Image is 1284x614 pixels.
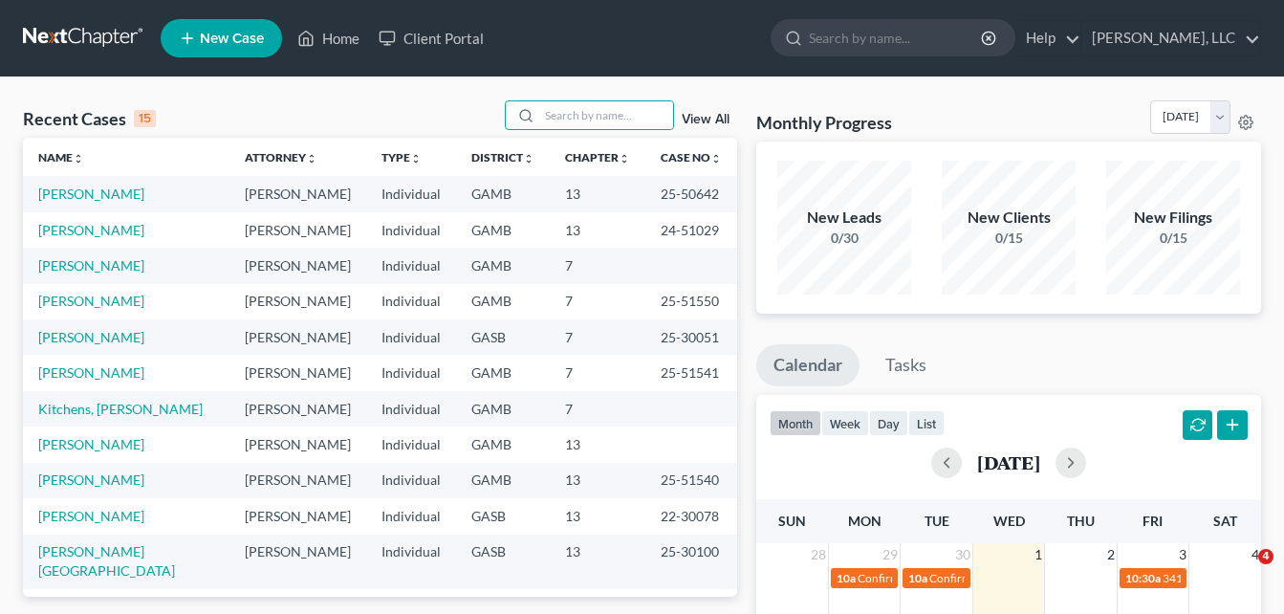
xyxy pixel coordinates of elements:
[456,248,550,283] td: GAMB
[953,543,972,566] span: 30
[869,410,908,436] button: day
[456,176,550,211] td: GAMB
[456,212,550,248] td: GAMB
[550,498,645,534] td: 13
[1082,21,1260,55] a: [PERSON_NAME], LLC
[229,176,366,211] td: [PERSON_NAME]
[993,513,1025,529] span: Wed
[1143,513,1163,529] span: Fri
[929,571,1146,585] span: Confirmation hearing for [PERSON_NAME]
[1016,21,1080,55] a: Help
[366,355,456,390] td: Individual
[38,150,84,164] a: Nameunfold_more
[682,113,729,126] a: View All
[550,391,645,427] td: 7
[410,153,422,164] i: unfold_more
[134,110,156,127] div: 15
[229,391,366,427] td: [PERSON_NAME]
[38,186,144,202] a: [PERSON_NAME]
[366,463,456,498] td: Individual
[38,436,144,452] a: [PERSON_NAME]
[245,150,317,164] a: Attorneyunfold_more
[1258,549,1273,564] span: 4
[550,463,645,498] td: 13
[645,212,737,248] td: 24-51029
[710,153,722,164] i: unfold_more
[456,355,550,390] td: GAMB
[770,410,821,436] button: month
[229,498,366,534] td: [PERSON_NAME]
[38,364,144,381] a: [PERSON_NAME]
[523,153,534,164] i: unfold_more
[366,176,456,211] td: Individual
[1125,571,1161,585] span: 10:30a
[38,257,144,274] a: [PERSON_NAME]
[456,535,550,589] td: GASB
[942,207,1076,229] div: New Clients
[456,391,550,427] td: GAMB
[550,248,645,283] td: 7
[645,284,737,319] td: 25-51550
[38,222,144,238] a: [PERSON_NAME]
[778,513,806,529] span: Sun
[837,571,856,585] span: 10a
[858,571,1075,585] span: Confirmation hearing for [PERSON_NAME]
[848,513,881,529] span: Mon
[821,410,869,436] button: week
[925,513,949,529] span: Tue
[550,355,645,390] td: 7
[73,153,84,164] i: unfold_more
[661,150,722,164] a: Case Nounfold_more
[1105,543,1117,566] span: 2
[550,284,645,319] td: 7
[645,319,737,355] td: 25-30051
[550,212,645,248] td: 13
[1106,229,1240,248] div: 0/15
[229,319,366,355] td: [PERSON_NAME]
[645,463,737,498] td: 25-51540
[756,111,892,134] h3: Monthly Progress
[229,355,366,390] td: [PERSON_NAME]
[977,452,1040,472] h2: [DATE]
[38,329,144,345] a: [PERSON_NAME]
[777,207,911,229] div: New Leads
[366,427,456,462] td: Individual
[366,248,456,283] td: Individual
[306,153,317,164] i: unfold_more
[229,463,366,498] td: [PERSON_NAME]
[868,344,944,386] a: Tasks
[366,498,456,534] td: Individual
[456,498,550,534] td: GASB
[229,212,366,248] td: [PERSON_NAME]
[645,535,737,589] td: 25-30100
[1177,543,1188,566] span: 3
[550,319,645,355] td: 7
[619,153,630,164] i: unfold_more
[550,535,645,589] td: 13
[550,427,645,462] td: 13
[1033,543,1044,566] span: 1
[881,543,900,566] span: 29
[908,410,945,436] button: list
[23,107,156,130] div: Recent Cases
[38,471,144,488] a: [PERSON_NAME]
[539,101,673,129] input: Search by name...
[471,150,534,164] a: Districtunfold_more
[645,498,737,534] td: 22-30078
[565,150,630,164] a: Chapterunfold_more
[756,344,860,386] a: Calendar
[645,355,737,390] td: 25-51541
[456,284,550,319] td: GAMB
[288,21,369,55] a: Home
[38,543,175,579] a: [PERSON_NAME][GEOGRAPHIC_DATA]
[1219,549,1265,595] iframe: Intercom live chat
[456,463,550,498] td: GAMB
[229,284,366,319] td: [PERSON_NAME]
[809,543,828,566] span: 28
[1106,207,1240,229] div: New Filings
[369,21,493,55] a: Client Portal
[366,212,456,248] td: Individual
[229,427,366,462] td: [PERSON_NAME]
[38,401,203,417] a: Kitchens, [PERSON_NAME]
[645,176,737,211] td: 25-50642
